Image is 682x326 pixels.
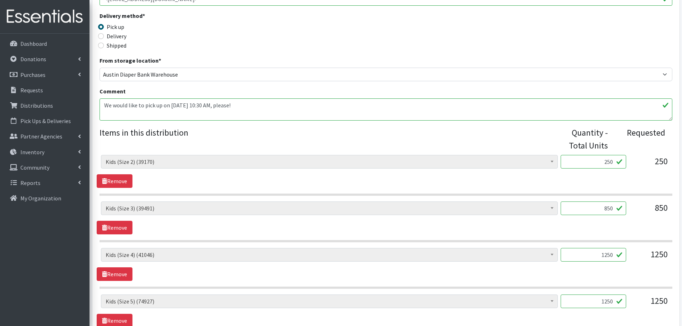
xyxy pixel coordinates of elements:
span: Kids (Size 5) (74927) [101,295,558,308]
div: 250 [632,155,668,174]
abbr: required [159,57,161,64]
span: Kids (Size 5) (74927) [106,296,553,306]
span: Kids (Size 3) (39491) [101,201,558,215]
a: Donations [3,52,87,66]
span: Kids (Size 4) (41046) [106,250,553,260]
label: Pick up [107,23,124,31]
span: Kids (Size 2) (39170) [101,155,558,169]
a: Remove [97,174,132,188]
input: Quantity [561,155,626,169]
p: Pick Ups & Deliveries [20,117,71,125]
a: Remove [97,267,132,281]
p: Distributions [20,102,53,109]
div: Requested [615,126,665,152]
input: Quantity [561,295,626,308]
div: 1250 [632,248,668,267]
p: My Organization [20,195,61,202]
a: Partner Agencies [3,129,87,143]
a: Dashboard [3,37,87,51]
a: Community [3,160,87,175]
p: Inventory [20,149,44,156]
span: Kids (Size 3) (39491) [106,203,553,213]
input: Quantity [561,248,626,262]
legend: Items in this distribution [100,126,558,149]
label: Delivery [107,32,126,40]
p: Donations [20,55,46,63]
div: 1250 [632,295,668,314]
abbr: required [142,12,145,19]
span: Kids (Size 2) (39170) [106,157,553,167]
span: Kids (Size 4) (41046) [101,248,558,262]
a: Inventory [3,145,87,159]
a: Remove [97,221,132,234]
a: Pick Ups & Deliveries [3,114,87,128]
p: Dashboard [20,40,47,47]
a: My Organization [3,191,87,205]
p: Partner Agencies [20,133,62,140]
a: Requests [3,83,87,97]
legend: Delivery method [100,11,243,23]
p: Community [20,164,49,171]
a: Distributions [3,98,87,113]
label: From storage location [100,56,161,65]
p: Reports [20,179,40,186]
label: Shipped [107,41,126,50]
a: Purchases [3,68,87,82]
p: Requests [20,87,43,94]
textarea: We would like to pick up on [DATE] 10:30 AM, please! [100,98,672,121]
div: Quantity - Total Units [558,126,608,152]
label: Comment [100,87,126,96]
div: 850 [632,201,668,221]
p: Purchases [20,71,45,78]
a: Reports [3,176,87,190]
input: Quantity [561,201,626,215]
img: HumanEssentials [3,5,87,29]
